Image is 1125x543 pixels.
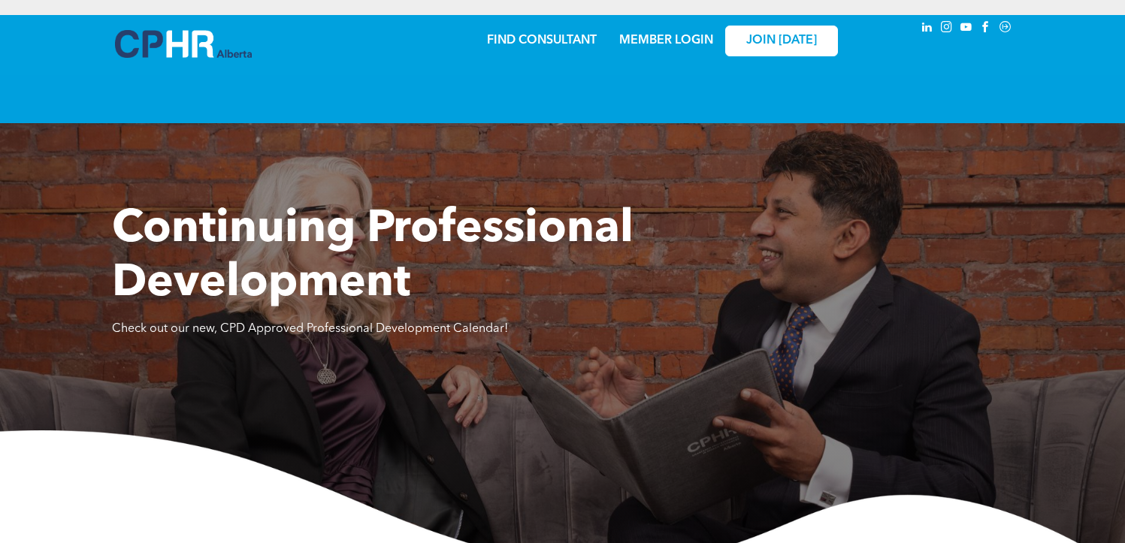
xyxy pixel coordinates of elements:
a: linkedin [919,19,936,39]
span: Check out our new, CPD Approved Professional Development Calendar! [112,323,508,335]
a: FIND CONSULTANT [487,35,597,47]
a: instagram [939,19,955,39]
a: MEMBER LOGIN [619,35,713,47]
a: Social network [997,19,1014,39]
img: A blue and white logo for cp alberta [115,30,252,58]
span: JOIN [DATE] [746,34,817,48]
a: JOIN [DATE] [725,26,838,56]
span: Continuing Professional Development [112,207,634,306]
a: facebook [978,19,994,39]
a: youtube [958,19,975,39]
